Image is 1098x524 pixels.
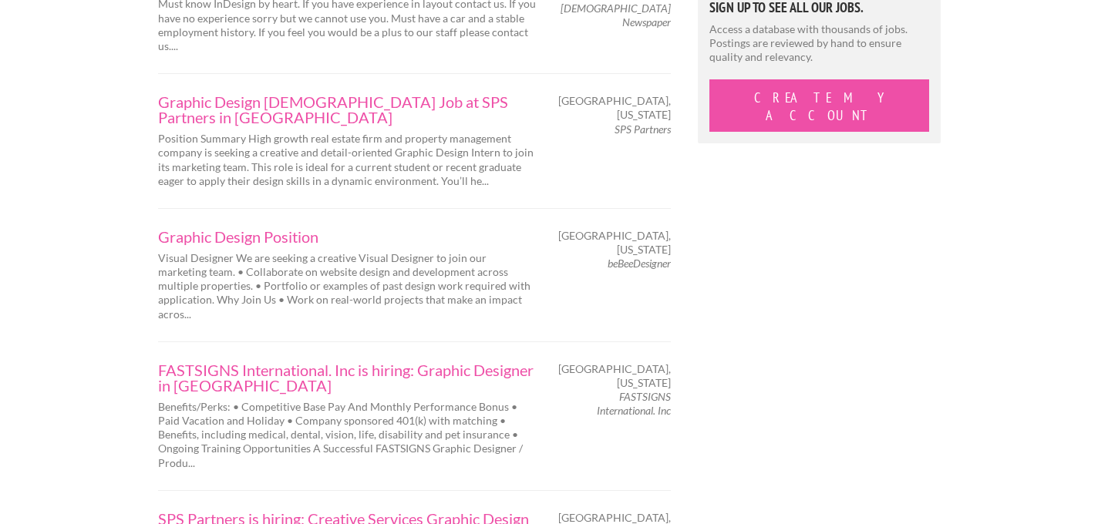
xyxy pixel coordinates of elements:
h5: Sign Up to See All Our Jobs. [709,1,929,15]
p: Visual Designer We are seeking a creative Visual Designer to join our marketing team. • Collabora... [158,251,536,321]
em: FASTSIGNS International. Inc [597,390,671,417]
span: [GEOGRAPHIC_DATA], [US_STATE] [558,229,671,257]
em: SPS Partners [615,123,671,136]
button: Create My Account [709,79,929,132]
p: Benefits/Perks: • Competitive Base Pay And Monthly Performance Bonus • Paid Vacation and Holiday ... [158,400,536,470]
em: beBeeDesigner [608,257,671,270]
span: [GEOGRAPHIC_DATA], [US_STATE] [558,362,671,390]
a: Graphic Design Position [158,229,536,244]
span: [GEOGRAPHIC_DATA], [US_STATE] [558,94,671,122]
a: FASTSIGNS International. Inc is hiring: Graphic Designer in [GEOGRAPHIC_DATA] [158,362,536,393]
p: Access a database with thousands of jobs. Postings are reviewed by hand to ensure quality and rel... [709,22,929,65]
a: Graphic Design [DEMOGRAPHIC_DATA] Job at SPS Partners in [GEOGRAPHIC_DATA] [158,94,536,125]
p: Position Summary High growth real estate firm and property management company is seeking a creati... [158,132,536,188]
